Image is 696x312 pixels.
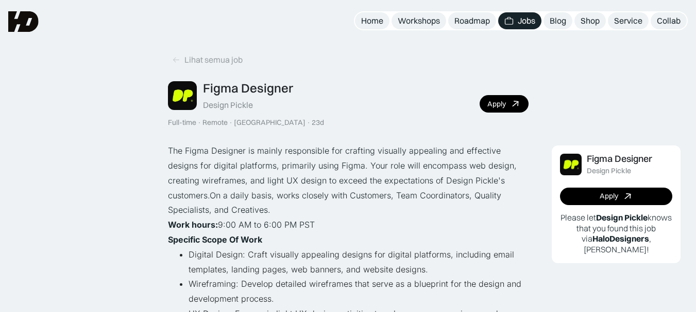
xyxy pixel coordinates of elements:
[203,100,253,111] div: Design Pickle
[307,118,311,127] div: ·
[560,188,672,205] a: Apply
[189,277,529,306] li: Wireframing: Develop detailed wireframes that serve as a blueprint for the design and development...
[487,100,506,108] div: Apply
[398,15,440,26] div: Workshops
[608,12,649,29] a: Service
[592,233,649,244] b: HaloDesigners
[203,81,293,96] div: Figma Designer
[596,212,648,223] b: Design Pickle
[168,51,247,68] a: Lihat semua job
[498,12,541,29] a: Jobs
[651,12,687,29] a: Collab
[581,15,600,26] div: Shop
[168,219,218,230] strong: Work hours:
[518,15,535,26] div: Jobs
[202,118,228,127] div: Remote
[229,118,233,127] div: ·
[454,15,490,26] div: Roadmap
[657,15,681,26] div: Collab
[168,81,197,110] img: Job Image
[392,12,446,29] a: Workshops
[574,12,606,29] a: Shop
[614,15,642,26] div: Service
[197,118,201,127] div: ·
[560,154,582,175] img: Job Image
[168,143,529,217] p: The Figma Designer is mainly responsible for crafting visually appealing and effective designs fo...
[168,217,529,232] p: ‍ 9:00 AM to 6:00 PM PST
[600,192,618,200] div: Apply
[189,247,529,277] li: Digital Design: Craft visually appealing designs for digital platforms, including email templates...
[448,12,496,29] a: Roadmap
[560,212,672,255] p: Please let knows that you found this job via , [PERSON_NAME]!
[312,118,324,127] div: 23d
[168,234,262,245] strong: Specific Scope Of Work
[184,54,243,65] div: Lihat semua job
[587,167,631,175] div: Design Pickle
[544,12,572,29] a: Blog
[361,15,383,26] div: Home
[355,12,389,29] a: Home
[168,118,196,127] div: Full-time
[587,154,652,164] div: Figma Designer
[480,95,529,113] a: Apply
[168,232,529,247] p: ‍
[550,15,566,26] div: Blog
[234,118,305,127] div: [GEOGRAPHIC_DATA]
